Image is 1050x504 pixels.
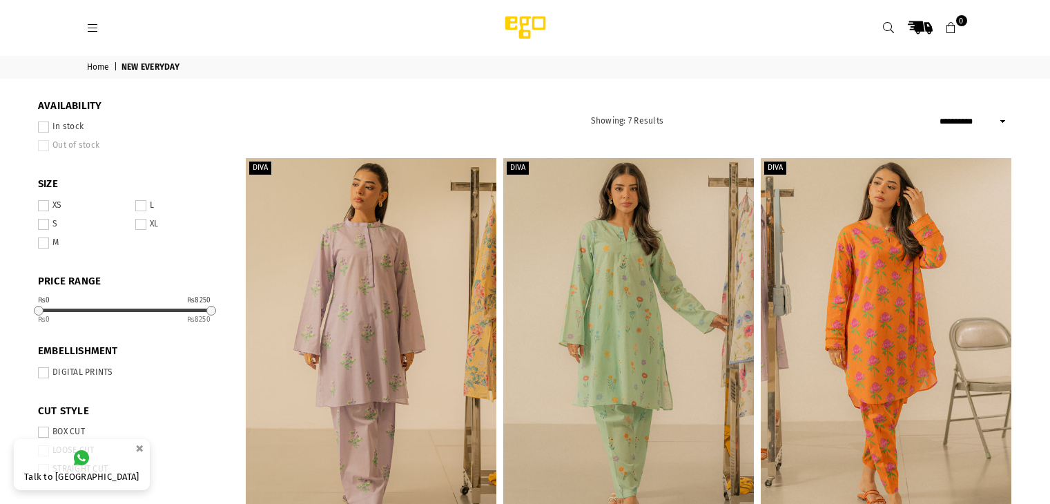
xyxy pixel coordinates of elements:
div: ₨0 [38,297,50,304]
label: DIGITAL PRINTS [38,367,224,378]
span: NEW EVERYDAY [121,62,182,73]
label: M [38,238,127,249]
a: Menu [81,22,106,32]
span: 0 [956,15,967,26]
label: BOX CUT [38,427,224,438]
span: SIZE [38,177,224,191]
label: Out of stock [38,140,224,151]
label: In stock [38,122,224,133]
span: | [114,62,119,73]
div: ₨8250 [187,297,211,304]
span: CUT STYLE [38,405,224,418]
img: Ego [467,14,584,41]
label: XS [38,200,127,211]
ins: 8250 [187,316,211,324]
a: Talk to [GEOGRAPHIC_DATA] [14,439,150,490]
label: L [135,200,224,211]
label: Diva [507,162,529,175]
ins: 0 [38,316,50,324]
a: 0 [939,15,964,40]
span: Availability [38,99,224,113]
label: XL [135,219,224,230]
nav: breadcrumbs [77,56,974,79]
span: Showing: 7 Results [591,116,664,126]
span: PRICE RANGE [38,275,224,289]
a: Search [877,15,902,40]
label: Diva [249,162,271,175]
button: × [131,437,148,460]
a: Home [87,62,112,73]
label: S [38,219,127,230]
span: EMBELLISHMENT [38,345,224,358]
label: Diva [764,162,786,175]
